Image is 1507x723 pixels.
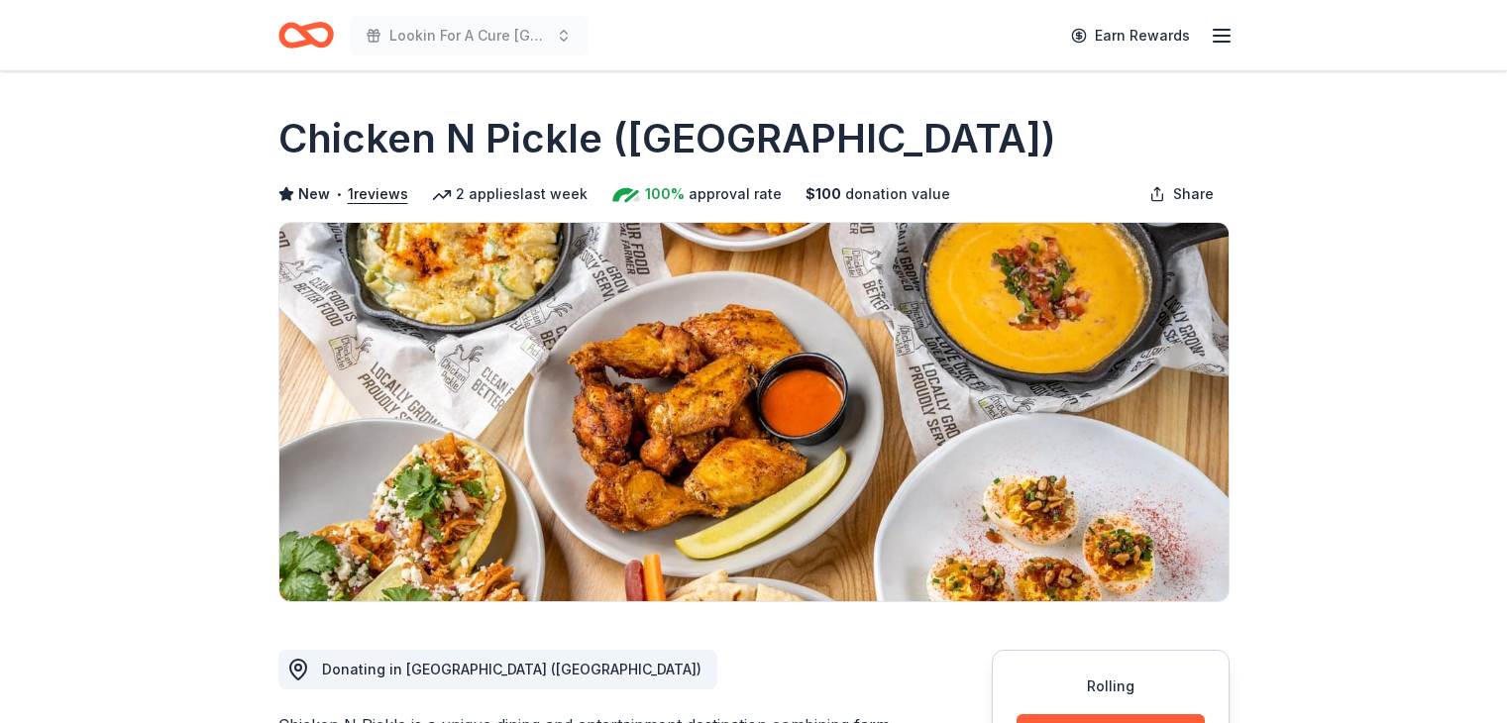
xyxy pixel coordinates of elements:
[298,182,330,206] span: New
[1133,174,1230,214] button: Share
[845,182,950,206] span: donation value
[432,182,588,206] div: 2 applies last week
[389,24,548,48] span: Lookin For A Cure [GEOGRAPHIC_DATA]
[1017,674,1205,698] div: Rolling
[278,111,1056,166] h1: Chicken N Pickle ([GEOGRAPHIC_DATA])
[348,182,408,206] button: 1reviews
[689,182,782,206] span: approval rate
[1173,182,1214,206] span: Share
[278,12,334,58] a: Home
[806,182,841,206] span: $ 100
[335,186,342,202] span: •
[322,661,701,677] span: Donating in [GEOGRAPHIC_DATA] ([GEOGRAPHIC_DATA])
[279,223,1229,601] img: Image for Chicken N Pickle (Grand Prairie)
[350,16,588,55] button: Lookin For A Cure [GEOGRAPHIC_DATA]
[645,182,685,206] span: 100%
[1059,18,1202,53] a: Earn Rewards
